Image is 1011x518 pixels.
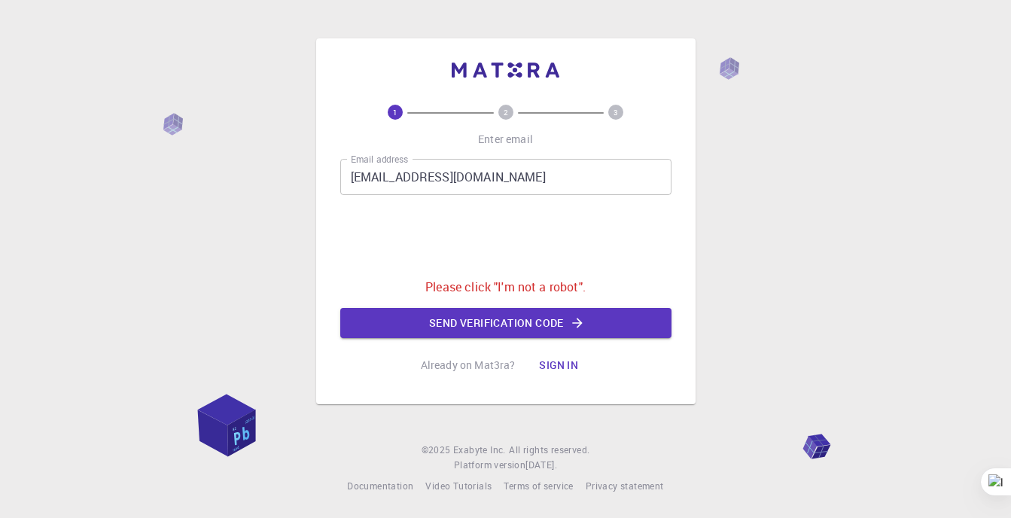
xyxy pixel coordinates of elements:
[453,443,506,456] span: Exabyte Inc.
[504,479,573,494] a: Terms of service
[478,132,533,147] p: Enter email
[425,278,586,296] p: Please click "I'm not a robot".
[351,153,408,166] label: Email address
[393,107,397,117] text: 1
[454,458,525,473] span: Platform version
[509,443,589,458] span: All rights reserved.
[504,480,573,492] span: Terms of service
[586,479,664,494] a: Privacy statement
[421,358,516,373] p: Already on Mat3ra?
[525,459,557,471] span: [DATE] .
[504,107,508,117] text: 2
[453,443,506,458] a: Exabyte Inc.
[525,458,557,473] a: [DATE].
[614,107,618,117] text: 3
[347,479,413,494] a: Documentation
[586,480,664,492] span: Privacy statement
[347,480,413,492] span: Documentation
[391,207,620,266] iframe: reCAPTCHA
[425,479,492,494] a: Video Tutorials
[425,480,492,492] span: Video Tutorials
[527,350,590,380] button: Sign in
[340,308,671,338] button: Send verification code
[422,443,453,458] span: © 2025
